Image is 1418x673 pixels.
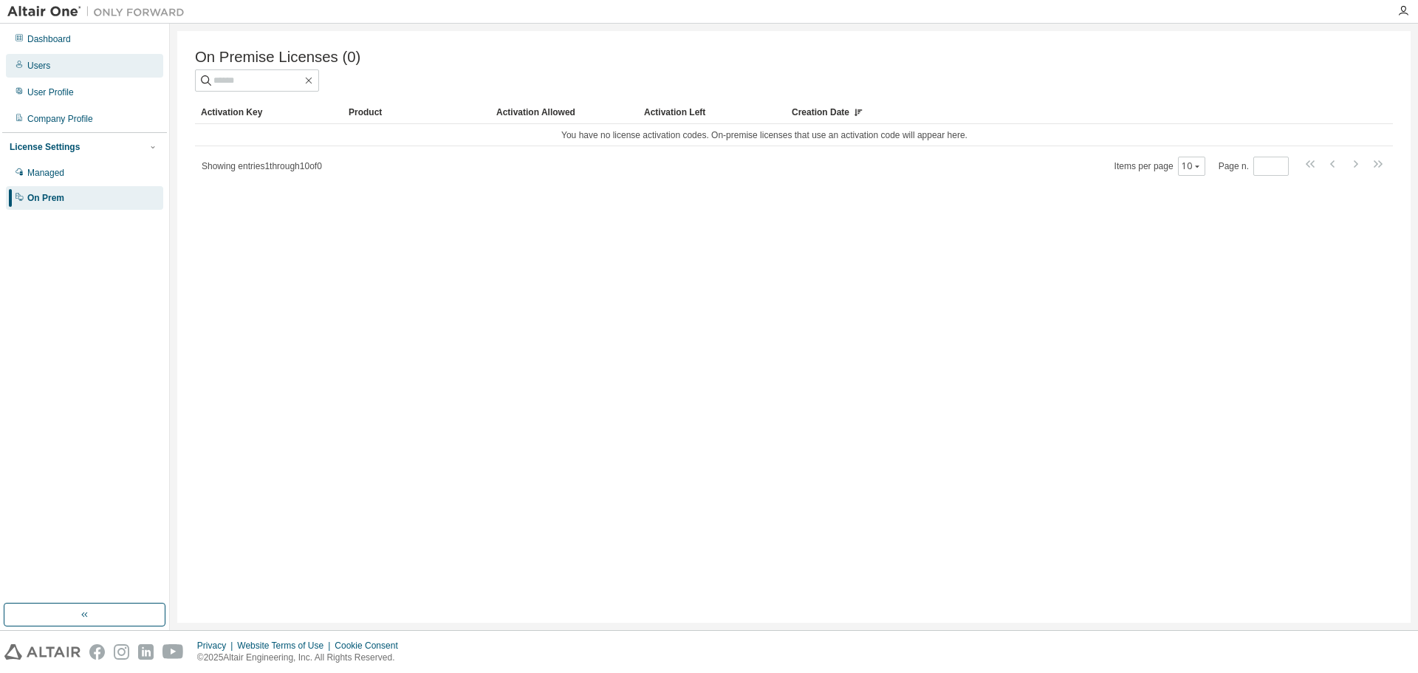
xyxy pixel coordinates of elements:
div: Cookie Consent [335,640,406,652]
div: Dashboard [27,33,71,45]
span: Page n. [1219,157,1289,176]
div: Privacy [197,640,237,652]
p: © 2025 Altair Engineering, Inc. All Rights Reserved. [197,652,407,664]
img: instagram.svg [114,644,129,660]
div: Activation Key [201,100,337,124]
div: Activation Left [644,100,780,124]
div: Creation Date [792,100,1328,124]
div: Managed [27,167,64,179]
img: facebook.svg [89,644,105,660]
div: License Settings [10,141,80,153]
div: Website Terms of Use [237,640,335,652]
div: Product [349,100,484,124]
img: altair_logo.svg [4,644,81,660]
img: youtube.svg [162,644,184,660]
img: Altair One [7,4,192,19]
div: User Profile [27,86,74,98]
span: On Premise Licenses (0) [195,49,360,66]
span: Items per page [1114,157,1205,176]
div: Users [27,60,50,72]
div: Company Profile [27,113,93,125]
span: Showing entries 1 through 10 of 0 [202,161,322,171]
div: On Prem [27,192,64,204]
td: You have no license activation codes. On-premise licenses that use an activation code will appear... [195,124,1334,146]
img: linkedin.svg [138,644,154,660]
div: Activation Allowed [496,100,632,124]
button: 10 [1182,160,1202,172]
